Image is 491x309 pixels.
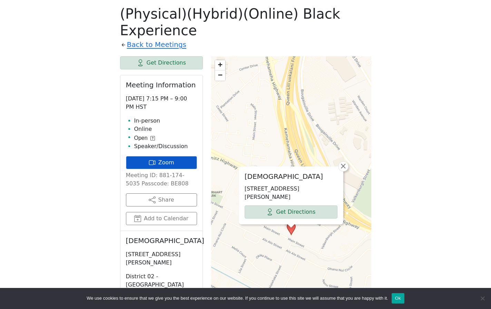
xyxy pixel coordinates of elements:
a: Get Directions [120,56,203,69]
span: × [340,162,347,170]
a: Zoom in [215,60,225,70]
li: Online [134,125,197,133]
h2: [DEMOGRAPHIC_DATA] [126,236,197,245]
span: No [479,295,486,302]
li: Speaker/Discussion [134,142,197,151]
a: Zoom [126,156,197,169]
button: Open [134,134,155,142]
a: Back to Meetings [127,39,186,51]
button: Share [126,193,197,206]
p: Meeting ID: 881-174-5035 Passcode: BE808 [126,171,197,188]
p: [DATE] 7:15 PM – 9:00 PM HST [126,95,197,111]
p: District 02 - [GEOGRAPHIC_DATA] [126,272,197,289]
p: [STREET_ADDRESS][PERSON_NAME] [245,185,337,201]
span: We use cookies to ensure that we give you the best experience on our website. If you continue to ... [87,295,388,302]
h2: [DEMOGRAPHIC_DATA] [245,172,337,181]
button: Ok [392,293,404,303]
li: In-person [134,117,197,125]
span: Open [134,134,148,142]
p: [STREET_ADDRESS][PERSON_NAME] [126,250,197,267]
a: Close popup [338,161,348,172]
h1: (Physical)(Hybrid)(Online) Black Experience [120,6,371,39]
span: − [218,70,223,79]
button: Add to Calendar [126,212,197,225]
h2: Meeting Information [126,81,197,89]
a: Zoom out [215,70,225,81]
span: + [218,60,223,69]
a: Get Directions [245,205,337,219]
